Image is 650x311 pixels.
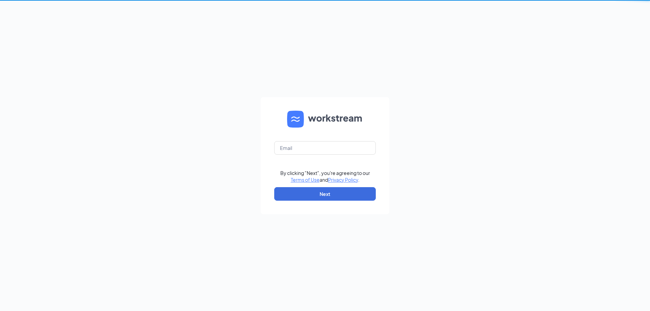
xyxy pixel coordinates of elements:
a: Privacy Policy [328,177,358,183]
img: WS logo and Workstream text [287,111,363,128]
div: By clicking "Next", you're agreeing to our and . [280,170,370,183]
input: Email [274,141,376,155]
button: Next [274,187,376,201]
a: Terms of Use [291,177,320,183]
